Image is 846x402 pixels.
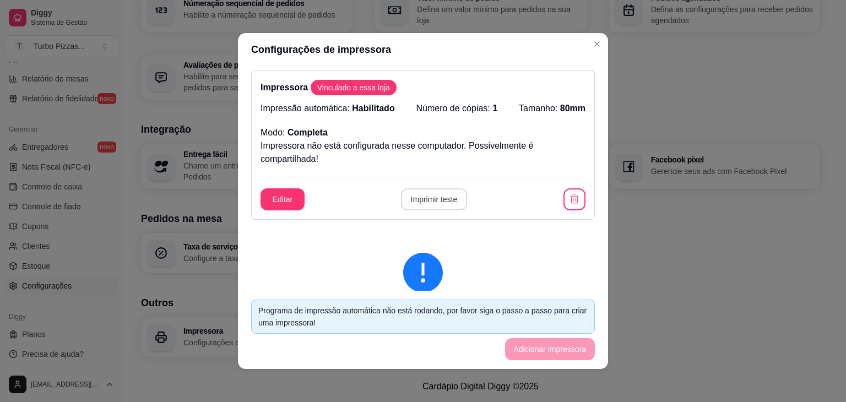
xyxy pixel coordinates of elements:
[261,126,328,139] p: Modo:
[288,128,328,137] span: Completa
[313,82,394,93] span: Vinculado a essa loja
[258,305,588,329] div: Programa de impressão automática não está rodando, por favor siga o passo a passo para criar uma ...
[416,102,498,115] p: Número de cópias:
[352,104,394,113] span: Habilitado
[403,253,443,292] span: exclamation-circle
[588,35,606,53] button: Close
[401,188,468,210] button: Imprimir teste
[261,188,305,210] button: Editar
[261,102,395,115] p: Impressão automática:
[261,139,585,166] p: Impressora não está configurada nesse computador. Possivelmente é compartilhada!
[238,33,608,66] header: Configurações de impressora
[261,80,585,95] p: Impressora
[560,104,585,113] span: 80mm
[519,102,585,115] p: Tamanho:
[492,104,497,113] span: 1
